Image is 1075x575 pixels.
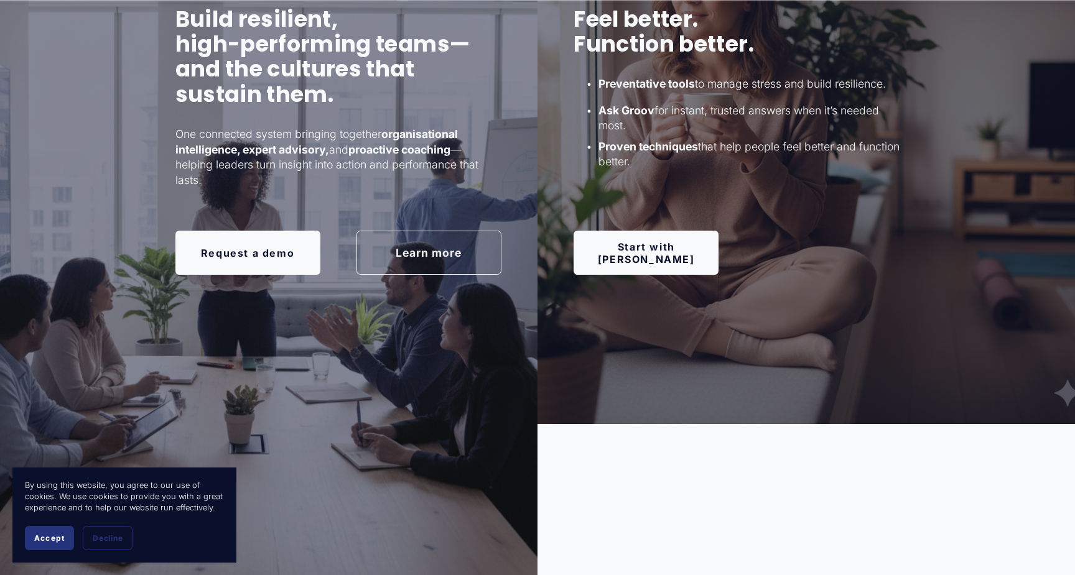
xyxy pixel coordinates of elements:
p: for instant, trusted answers when it’s needed most. [598,103,900,134]
strong: Proven techniques [598,140,698,153]
a: Start with [PERSON_NAME] [574,231,719,274]
p: that help people feel better and function better. [598,139,900,170]
span: Decline [93,533,123,543]
a: Learn more [356,231,501,274]
p: By using this website, you agree to our use of cookies. We use cookies to provide you with a grea... [25,480,224,513]
p: to manage stress and build resilience. [598,76,900,92]
strong: Preventative tools [598,77,695,90]
button: Accept [25,526,74,550]
span: Accept [34,533,65,543]
strong: Ask Groov [598,104,654,117]
p: One connected system bringing together and — helping leaders turn insight into action and perform... [175,127,501,188]
strong: Feel better. Function better. [574,4,754,59]
strong: Build resilient, high-performing teams— and the cultures that sustain them. [175,4,470,109]
strong: proactive coaching [348,143,450,156]
strong: organisational intelligence, expert advisory, [175,127,460,156]
button: Decline [83,526,133,550]
section: Cookie banner [12,467,236,563]
a: Request a demo [175,231,320,274]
